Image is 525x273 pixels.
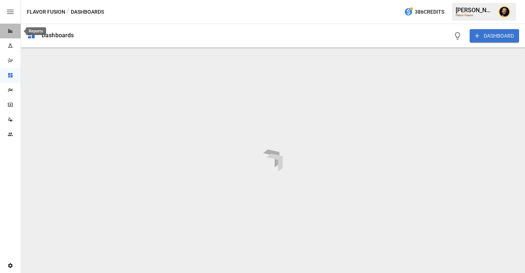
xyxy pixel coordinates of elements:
div: Flavor Fusion [456,14,494,17]
span: 386 Credits [415,7,444,17]
div: / [67,7,69,17]
button: DASHBOARD [470,29,519,42]
div: Reports [26,27,46,35]
button: Ciaran Nugent [494,1,515,22]
div: [PERSON_NAME] [456,7,494,14]
button: 386Credits [401,5,447,19]
button: Flavor Fusion [27,7,65,17]
img: Ciaran Nugent [498,6,510,18]
div: Dashboards [42,32,74,39]
img: drivepoint-animation.ef608ccb.svg [263,149,282,172]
